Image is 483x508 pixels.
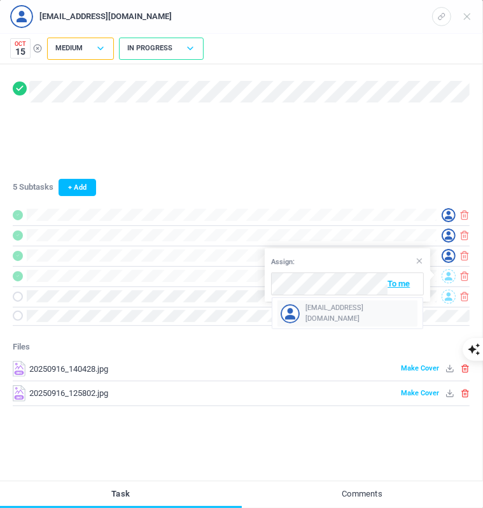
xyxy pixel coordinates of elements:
[29,363,108,376] p: 20250916_140428.jpg
[13,361,25,377] img: 20250916_140428.jpg
[271,257,295,268] p: Assign:
[11,47,29,56] span: 15
[401,363,439,374] span: Make Cover
[39,10,172,23] p: [EMAIL_ADDRESS][DOMAIN_NAME]
[55,43,83,54] p: Medium
[13,341,470,353] h3: Files
[388,278,417,290] p: To me
[59,179,96,196] button: + Add
[11,41,29,47] span: Oct
[127,43,172,54] p: In Progress
[13,181,53,194] span: 5 Subtasks
[29,387,108,400] p: 20250916_125802.jpg
[305,303,415,324] span: [EMAIL_ADDRESS][DOMAIN_NAME]
[13,385,25,402] img: 20250916_125802.jpg
[401,388,439,399] span: Make Cover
